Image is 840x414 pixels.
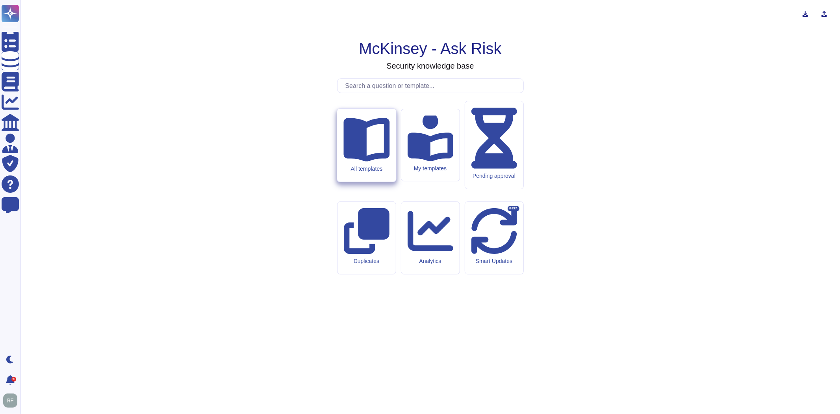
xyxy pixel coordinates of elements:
div: BETA [508,206,519,211]
button: user [2,392,23,409]
div: Smart Updates [471,258,517,265]
h1: McKinsey - Ask Risk [359,39,501,58]
div: Duplicates [344,258,389,265]
div: All templates [343,165,389,172]
div: Pending approval [471,173,517,179]
input: Search a question or template... [341,79,523,93]
div: My templates [408,165,453,172]
h3: Security knowledge base [386,61,474,71]
div: Analytics [408,258,453,265]
img: user [3,393,17,408]
div: 9+ [11,377,16,382]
